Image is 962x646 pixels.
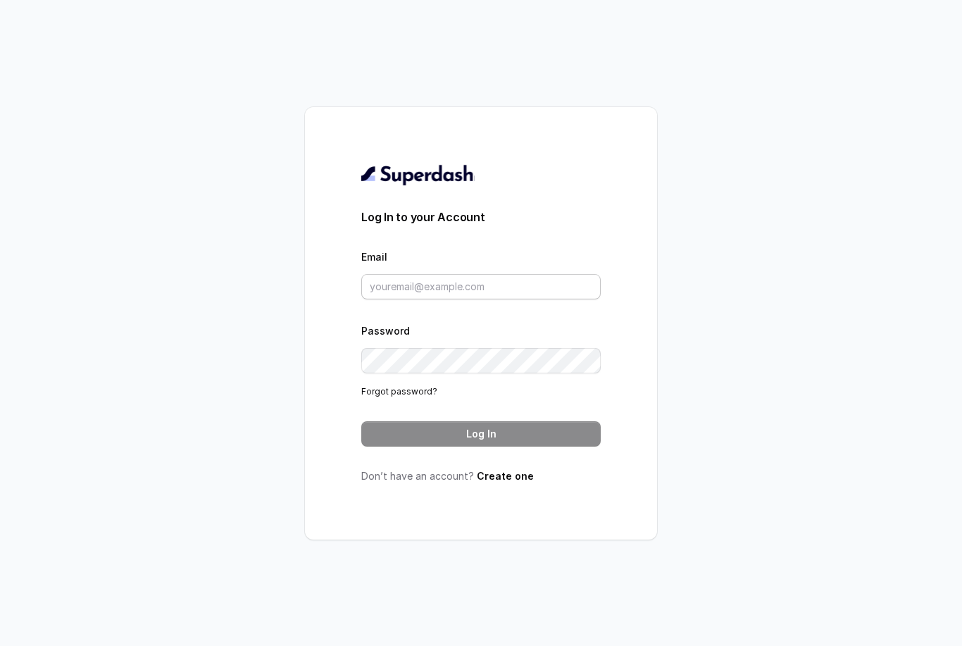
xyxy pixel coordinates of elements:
[361,421,601,447] button: Log In
[361,469,601,483] p: Don’t have an account?
[361,163,475,186] img: light.svg
[361,251,387,263] label: Email
[361,386,437,397] a: Forgot password?
[361,209,601,225] h3: Log In to your Account
[477,470,534,482] a: Create one
[361,325,410,337] label: Password
[361,274,601,299] input: youremail@example.com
